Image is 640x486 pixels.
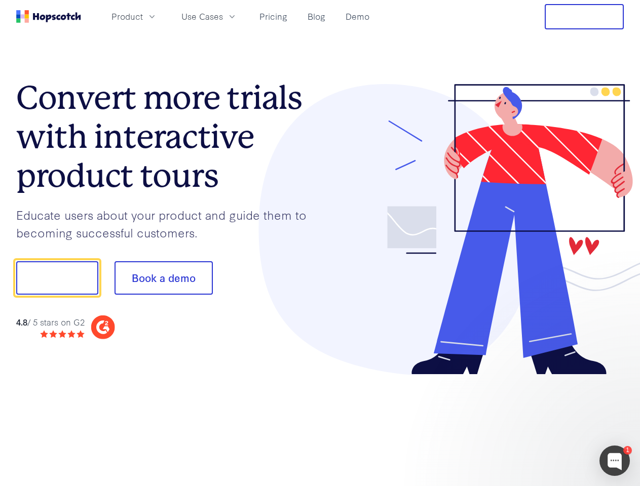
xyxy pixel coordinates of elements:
a: Blog [304,8,329,25]
button: Free Trial [545,4,624,29]
h1: Convert more trials with interactive product tours [16,78,320,195]
a: Demo [342,8,373,25]
button: Book a demo [115,261,213,295]
span: Product [111,10,143,23]
span: Use Cases [181,10,223,23]
button: Show me! [16,261,98,295]
button: Product [105,8,163,25]
a: Home [16,10,81,23]
div: / 5 stars on G2 [16,316,85,329]
button: Use Cases [175,8,243,25]
strong: 4.8 [16,316,27,328]
a: Pricing [255,8,291,25]
div: 1 [623,446,632,455]
p: Educate users about your product and guide them to becoming successful customers. [16,206,320,241]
